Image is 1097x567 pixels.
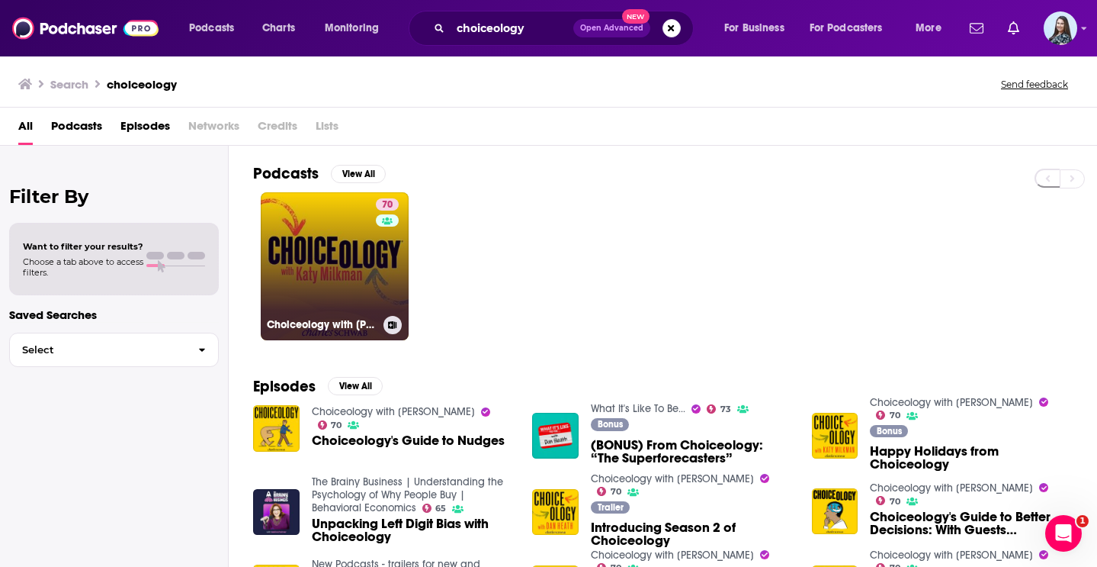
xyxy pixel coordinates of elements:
span: 70 [331,422,342,429]
a: 70 [876,411,900,420]
button: View All [331,165,386,183]
button: View All [328,377,383,395]
a: Podcasts [51,114,102,145]
a: Choiceology with Katy Milkman [870,549,1033,562]
button: open menu [178,16,254,40]
span: Lists [316,114,338,145]
button: Show profile menu [1044,11,1077,45]
img: Choiceology's Guide to Nudges [253,405,300,452]
a: Choiceology with Katy Milkman [591,549,754,562]
a: 70 [597,487,621,496]
img: Happy Holidays from Choiceology [812,413,858,459]
a: Choiceology with Katy Milkman [591,472,754,485]
a: Charts [252,16,304,40]
img: Podchaser - Follow, Share and Rate Podcasts [12,14,159,43]
span: 70 [611,488,621,495]
button: Open AdvancedNew [573,19,650,37]
span: Choiceology's Guide to Better Decisions: With Guests [PERSON_NAME], [PERSON_NAME] & [PERSON_NAME] [870,511,1073,536]
span: 70 [382,198,393,213]
a: Show notifications dropdown [964,15,990,41]
a: The Brainy Business | Understanding the Psychology of Why People Buy | Behavioral Economics [312,475,503,514]
h2: Filter By [9,185,219,208]
a: 65 [422,504,447,513]
a: Choiceology with Katy Milkman [870,482,1033,495]
a: EpisodesView All [253,377,383,396]
a: Choiceology with Katy Milkman [870,396,1033,409]
a: What It's Like To Be... [591,402,685,415]
button: open menu [800,16,905,40]
span: For Podcasters [810,18,883,39]
a: Introducing Season 2 of Choiceology [591,521,794,547]
span: Monitoring [325,18,379,39]
a: Choiceology's Guide to Nudges [312,434,505,447]
span: 73 [720,406,731,413]
button: Send feedback [996,78,1073,91]
h2: Podcasts [253,164,319,183]
a: 70 [876,496,900,505]
h3: choiceology [107,77,177,92]
button: open menu [905,16,961,40]
span: 1 [1076,515,1089,527]
span: Charts [262,18,295,39]
span: Want to filter your results? [23,241,143,252]
img: Introducing Season 2 of Choiceology [532,489,579,536]
span: Trailer [598,503,624,512]
img: User Profile [1044,11,1077,45]
a: Choiceology with Katy Milkman [312,405,475,418]
span: Select [10,345,186,355]
span: Choose a tab above to access filters. [23,256,143,278]
span: 65 [435,505,446,512]
img: Unpacking Left Digit Bias with Choiceology [253,489,300,536]
a: (BONUS) From Choiceology: “The Superforecasters” [591,439,794,465]
span: Open Advanced [580,24,643,32]
input: Search podcasts, credits, & more... [451,16,573,40]
span: Networks [188,114,239,145]
span: New [622,9,650,24]
a: Episodes [120,114,170,145]
a: Choiceology's Guide to Better Decisions: With Guests James Korris, Carey Morewedge & Jack Soll [870,511,1073,536]
iframe: Intercom live chat [1045,515,1082,552]
a: 73 [707,404,731,414]
span: Podcasts [189,18,234,39]
span: 70 [890,412,900,419]
div: Search podcasts, credits, & more... [423,11,708,46]
a: 70 [376,198,399,211]
h3: Choiceology with [PERSON_NAME] [267,318,377,331]
a: 70 [318,420,342,430]
h2: Episodes [253,377,316,396]
a: Show notifications dropdown [1002,15,1025,41]
img: (BONUS) From Choiceology: “The Superforecasters” [532,413,579,459]
h3: Search [50,77,88,92]
a: PodcastsView All [253,164,386,183]
span: Bonus [598,420,623,429]
span: For Business [724,18,784,39]
span: 70 [890,498,900,505]
button: open menu [314,16,399,40]
span: More [916,18,941,39]
a: Unpacking Left Digit Bias with Choiceology [312,517,515,543]
span: Credits [258,114,297,145]
span: Logged in as brookefortierpr [1044,11,1077,45]
button: open menu [714,16,804,40]
a: Happy Holidays from Choiceology [870,445,1073,471]
img: Choiceology's Guide to Better Decisions: With Guests James Korris, Carey Morewedge & Jack Soll [812,488,858,535]
a: 70Choiceology with [PERSON_NAME] [261,192,409,340]
span: Bonus [877,427,902,436]
button: Select [9,333,219,367]
a: All [18,114,33,145]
